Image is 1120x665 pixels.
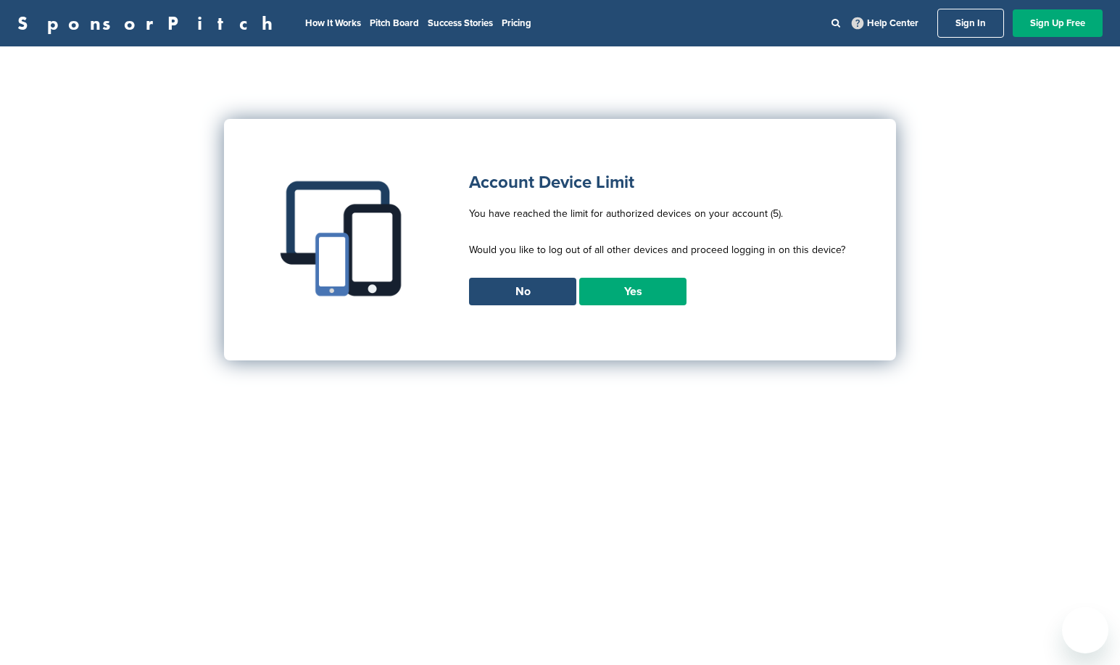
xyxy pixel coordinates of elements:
img: Multiple devices [275,170,412,307]
a: Help Center [849,15,921,32]
a: Sign Up Free [1013,9,1103,37]
a: Pitch Board [370,17,419,29]
a: Yes [579,278,686,305]
a: No [469,278,576,305]
p: You have reached the limit for authorized devices on your account (5). Would you like to log out ... [469,205,845,278]
a: Success Stories [428,17,493,29]
h1: Account Device Limit [469,170,845,196]
a: SponsorPitch [17,14,282,33]
a: How It Works [305,17,361,29]
iframe: Button to launch messaging window [1062,607,1108,653]
a: Sign In [937,9,1004,38]
a: Pricing [502,17,531,29]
